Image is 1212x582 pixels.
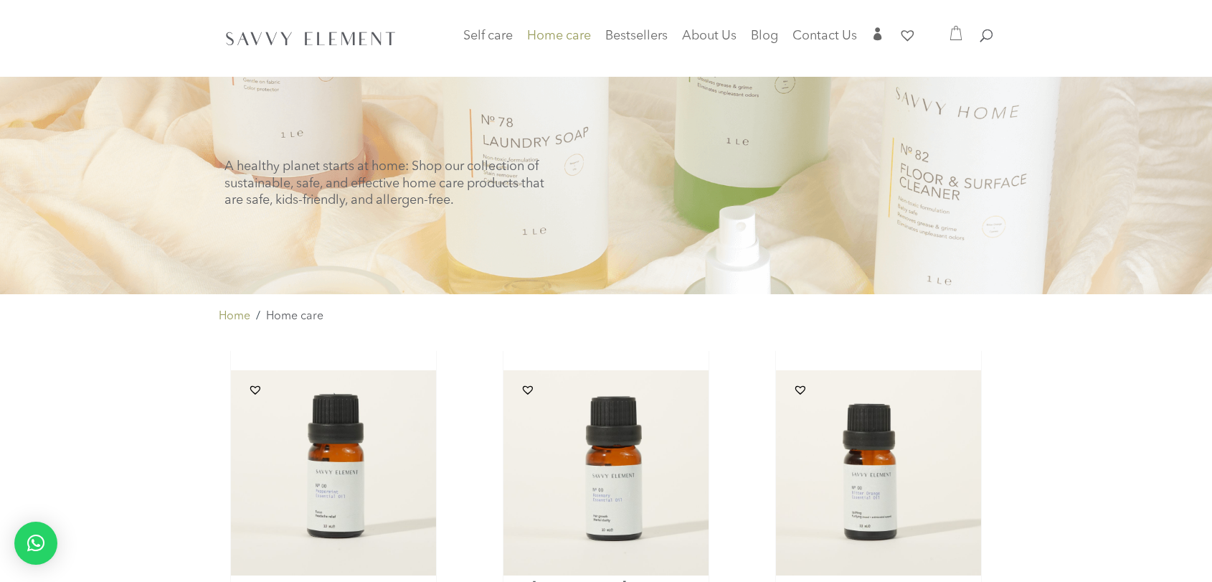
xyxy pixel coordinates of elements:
[266,311,323,322] span: Home care
[792,31,857,51] a: Contact Us
[256,307,260,326] span: /
[682,31,737,51] a: About Us
[224,159,546,209] p: A healthy planet starts at home: Shop our collection of sustainable, safe, and effective home car...
[751,31,778,51] a: Blog
[871,27,884,40] span: 
[605,29,668,42] span: Bestsellers
[776,370,981,576] img: Bitter Orange Essential Oil
[871,27,884,51] a: 
[219,307,250,326] a: Home
[682,29,737,42] span: About Us
[751,29,778,42] span: Blog
[527,31,591,60] a: Home care
[792,29,857,42] span: Contact Us
[503,370,709,576] img: Savvy Element Rosemary Essential Oil – 100% pure oil for hair growth and mental clarity in amber ...
[222,27,399,50] img: SavvyElement
[605,31,668,51] a: Bestsellers
[231,370,436,576] img: Savvy Element Peppermint Essential Oil – 100% pure cooling oil for focus, mental clarity, and hea...
[527,29,591,42] span: Home care
[463,31,513,60] a: Self care
[463,29,513,42] span: Self care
